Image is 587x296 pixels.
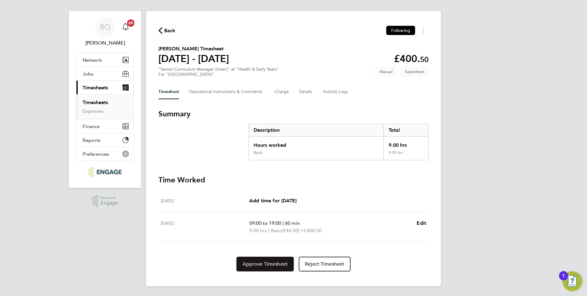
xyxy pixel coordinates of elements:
span: Network [83,57,102,63]
button: Timesheets [76,81,134,94]
app-decimal: £400. [394,53,429,64]
div: 9.00 hrs [383,137,428,150]
button: Reports [76,133,134,147]
a: RO[PERSON_NAME] [76,17,134,47]
button: Back [158,27,176,34]
span: Reports [83,137,100,143]
span: Edit [417,220,426,226]
div: Description [249,124,383,136]
a: 20 [119,17,132,37]
button: Following [386,26,415,35]
span: 09:00 to 19:00 [249,220,281,226]
span: Roslyn O'Garro [76,39,134,47]
span: 20 [127,19,134,27]
span: Timesheets [83,85,108,91]
div: Basic [254,150,263,155]
div: "Senior Curriculum Manager (Inner)" at "Health & Early Years" [158,67,279,77]
span: (£44.50) = [282,228,304,233]
span: Add time for [DATE] [249,198,297,204]
span: | [282,220,284,226]
span: This timesheet is Submitted. [400,67,429,77]
button: Charge [274,84,289,99]
h3: Time Worked [158,175,429,185]
h1: [DATE] - [DATE] [158,53,229,65]
div: 9.00 hrs [383,150,428,160]
button: Reject Timesheet [299,257,351,271]
a: Powered byEngage [92,195,118,207]
button: Timesheet [158,84,179,99]
span: | [268,228,269,233]
span: Reject Timesheet [305,261,344,267]
div: Summary [248,124,429,160]
span: 60 min [285,220,300,226]
span: 50 [420,55,429,64]
a: Add time for [DATE] [249,197,297,204]
button: Network [76,53,134,67]
div: For "[GEOGRAPHIC_DATA]" [158,72,279,77]
button: Jobs [76,67,134,80]
span: This timesheet was manually created. [375,67,398,77]
span: Preferences [83,151,109,157]
button: Finance [76,119,134,133]
nav: Main navigation [69,11,141,188]
div: [DATE] [161,220,249,234]
button: Approve Timesheet [236,257,294,271]
span: Engage [101,201,118,206]
span: RO [100,23,111,31]
span: Following [391,28,410,33]
div: Total [383,124,428,136]
button: Details [299,84,313,99]
button: Activity Logs [323,84,349,99]
div: Timesheets [76,94,134,119]
span: 9.00 hrs [249,228,267,233]
span: Approve Timesheet [243,261,288,267]
span: Basic [270,227,282,234]
button: Timesheets Menu [418,26,429,35]
a: Timesheets [83,99,108,105]
img: ncclondon-logo-retina.png [88,167,121,177]
button: Operational Instructions & Comments [189,84,265,99]
h2: [PERSON_NAME] Timesheet [158,45,229,53]
div: [DATE] [161,197,249,204]
span: Powered by [101,195,118,201]
div: 1 [562,276,565,284]
span: Jobs [83,71,93,77]
a: Edit [417,220,426,227]
div: Hours worked [249,137,383,150]
a: Go to home page [76,167,134,177]
span: £400.50 [304,228,322,233]
span: Finance [83,123,100,129]
button: Open Resource Center, 1 new notification [562,271,582,291]
button: Preferences [76,147,134,161]
span: Back [164,27,176,34]
section: Timesheet [158,109,429,271]
h3: Summary [158,109,429,119]
a: Expenses [83,108,103,114]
